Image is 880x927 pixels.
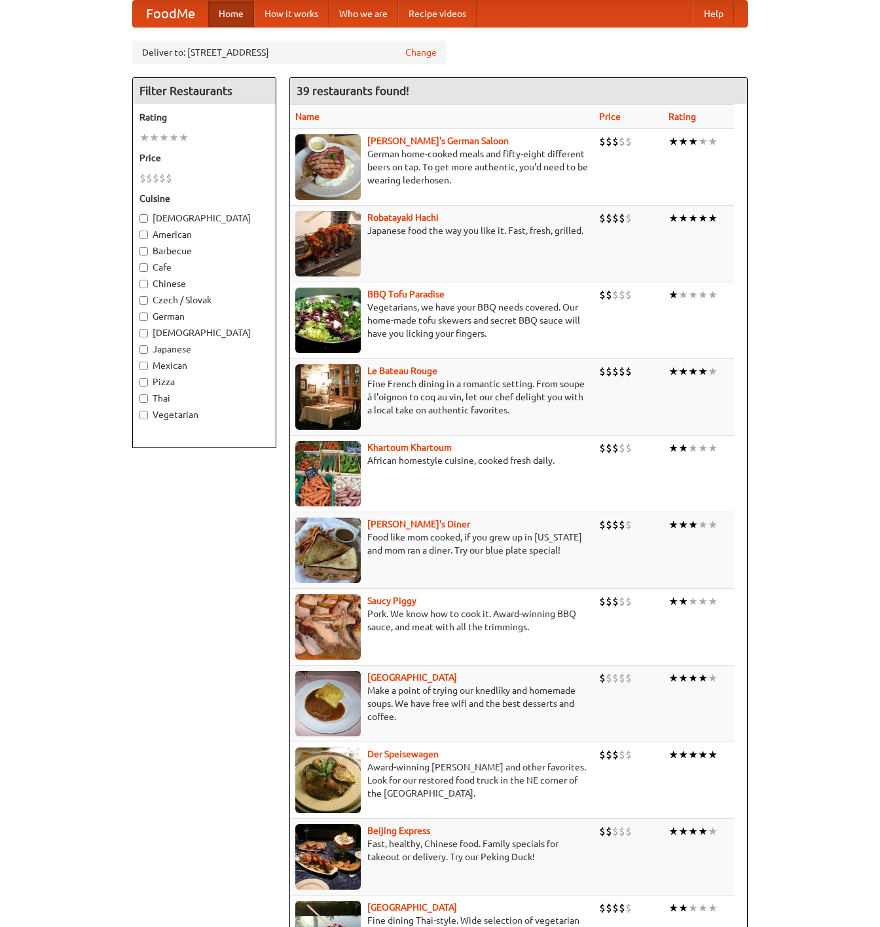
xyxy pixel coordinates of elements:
div: Deliver to: [STREET_ADDRESS] [132,41,447,64]
li: ★ [688,518,698,532]
input: [DEMOGRAPHIC_DATA] [139,214,148,223]
img: sallys.jpg [295,518,361,583]
li: $ [619,211,625,225]
li: ★ [678,747,688,762]
li: $ [619,518,625,532]
li: ★ [708,134,718,149]
img: czechpoint.jpg [295,671,361,736]
b: Saucy Piggy [367,596,416,606]
li: ★ [669,594,678,609]
label: Mexican [139,359,269,372]
li: $ [599,518,606,532]
input: German [139,312,148,321]
li: $ [612,134,619,149]
li: $ [612,747,619,762]
li: ★ [169,130,179,145]
li: $ [606,364,612,379]
li: ★ [708,441,718,455]
img: speisewagen.jpg [295,747,361,813]
a: Der Speisewagen [367,749,439,759]
li: $ [599,901,606,915]
label: Chinese [139,277,269,290]
li: $ [599,594,606,609]
li: ★ [678,134,688,149]
li: $ [625,901,632,915]
a: How it works [254,1,329,27]
li: ★ [669,211,678,225]
a: BBQ Tofu Paradise [367,289,445,299]
li: $ [606,211,612,225]
a: [GEOGRAPHIC_DATA] [367,672,457,683]
li: ★ [688,211,698,225]
input: American [139,231,148,239]
p: Food like mom cooked, if you grew up in [US_STATE] and mom ran a diner. Try our blue plate special! [295,531,589,557]
li: $ [625,594,632,609]
li: ★ [669,747,678,762]
a: [PERSON_NAME]'s German Saloon [367,136,509,146]
li: ★ [688,441,698,455]
a: [GEOGRAPHIC_DATA] [367,902,457,913]
p: Award-winning [PERSON_NAME] and other favorites. Look for our restored food truck in the NE corne... [295,761,589,800]
li: $ [606,671,612,685]
li: ★ [698,671,708,685]
li: $ [619,824,625,839]
ng-pluralize: 39 restaurants found! [297,85,409,97]
li: ★ [139,130,149,145]
b: [PERSON_NAME]'s Diner [367,519,470,529]
a: Khartoum Khartoum [367,442,452,453]
li: ★ [698,901,708,915]
li: $ [619,364,625,379]
li: ★ [669,288,678,302]
li: ★ [678,671,688,685]
li: ★ [698,441,708,455]
li: $ [612,211,619,225]
li: $ [599,824,606,839]
li: ★ [669,364,678,379]
li: ★ [708,288,718,302]
p: Make a point of trying our knedlíky and homemade soups. We have free wifi and the best desserts a... [295,684,589,723]
li: ★ [708,211,718,225]
li: $ [619,901,625,915]
a: Who we are [329,1,398,27]
a: Recipe videos [398,1,477,27]
li: $ [606,901,612,915]
li: ★ [669,134,678,149]
p: Vegetarians, we have your BBQ needs covered. Our home-made tofu skewers and secret BBQ sauce will... [295,301,589,340]
li: $ [612,594,619,609]
li: $ [599,211,606,225]
li: ★ [688,134,698,149]
li: $ [612,824,619,839]
li: $ [625,211,632,225]
h5: Cuisine [139,192,269,205]
li: ★ [688,671,698,685]
li: ★ [708,747,718,762]
label: German [139,310,269,323]
li: $ [625,441,632,455]
a: FoodMe [133,1,208,27]
li: ★ [708,594,718,609]
li: $ [599,364,606,379]
a: Le Bateau Rouge [367,366,437,376]
li: ★ [698,594,708,609]
li: ★ [698,518,708,532]
li: ★ [678,364,688,379]
li: ★ [688,747,698,762]
li: $ [606,134,612,149]
p: Japanese food the way you like it. Fast, fresh, grilled. [295,224,589,237]
input: Czech / Slovak [139,296,148,305]
li: $ [606,518,612,532]
li: ★ [708,364,718,379]
a: Change [405,46,437,59]
li: $ [612,441,619,455]
a: Price [599,111,621,122]
li: $ [612,671,619,685]
li: $ [606,594,612,609]
li: $ [146,171,153,185]
li: ★ [159,130,169,145]
li: ★ [669,824,678,839]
